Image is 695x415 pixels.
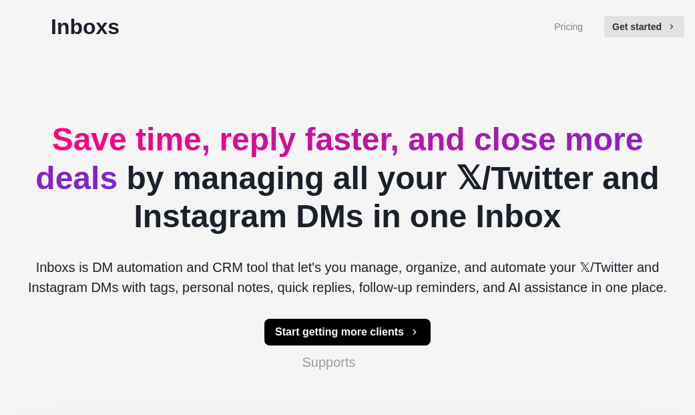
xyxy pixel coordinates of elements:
[11,11,120,43] a: logoInboxs
[361,356,375,369] img: #
[17,257,679,297] p: Inboxs is DM automation and CRM tool that let's you manage, organize, and automate your 𝕏/Twitter...
[264,319,431,345] button: Start getting more clients
[35,122,643,196] span: Save time, reply faster, and close more deals
[380,356,393,369] img: #
[554,20,583,34] a: Pricing
[302,352,355,372] p: Supports
[51,11,120,43] p: Inboxs
[17,120,679,236] h2: by managing all your 𝕏/Twitter and Instagram DMs in one Inbox
[11,13,39,41] img: logo
[604,16,684,37] button: Get started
